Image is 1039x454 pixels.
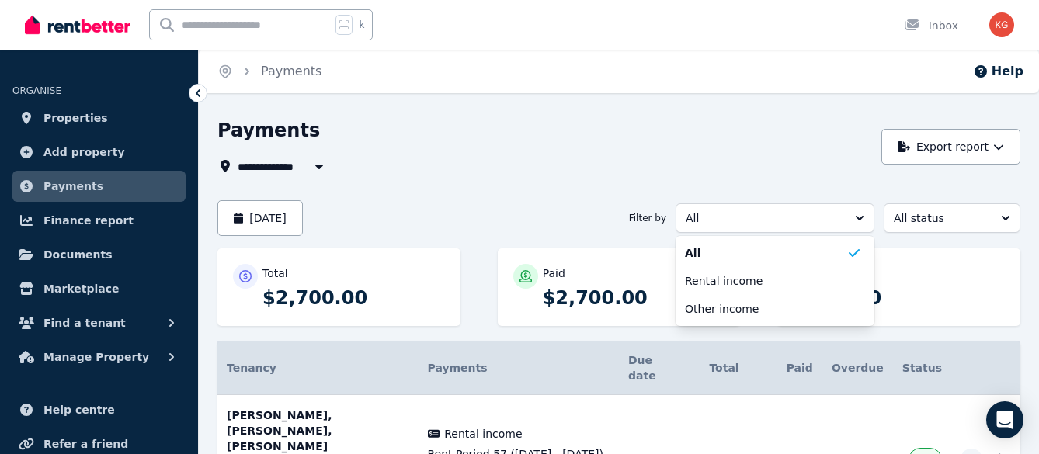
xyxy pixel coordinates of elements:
[43,177,103,196] span: Payments
[543,265,565,281] p: Paid
[685,273,846,289] span: Rental income
[676,203,874,233] button: All
[822,286,1005,310] p: $0.00
[217,118,320,143] h1: Payments
[444,426,522,442] span: Rental income
[619,341,674,395] th: Due date
[12,205,186,236] a: Finance report
[884,203,1020,233] button: All status
[359,19,364,31] span: k
[262,265,288,281] p: Total
[881,129,1020,165] button: Export report
[629,212,666,224] span: Filter by
[973,62,1023,81] button: Help
[674,341,748,395] th: Total
[428,362,488,374] span: Payments
[893,341,951,395] th: Status
[12,137,186,168] a: Add property
[43,245,113,264] span: Documents
[43,348,149,366] span: Manage Property
[227,407,409,454] p: [PERSON_NAME], [PERSON_NAME], [PERSON_NAME]
[686,210,843,226] span: All
[43,400,115,419] span: Help centre
[217,200,303,236] button: [DATE]
[43,211,134,230] span: Finance report
[12,341,186,373] button: Manage Property
[43,109,108,127] span: Properties
[12,102,186,133] a: Properties
[904,18,958,33] div: Inbox
[822,341,893,395] th: Overdue
[685,301,846,317] span: Other income
[12,239,186,270] a: Documents
[12,85,61,96] span: ORGANISE
[43,143,125,161] span: Add property
[12,171,186,202] a: Payments
[43,279,119,298] span: Marketplace
[12,307,186,338] button: Find a tenant
[685,245,846,261] span: All
[199,50,340,93] nav: Breadcrumb
[989,12,1014,37] img: Kassia Grier
[986,401,1023,438] div: Open Intercom Messenger
[543,286,725,310] p: $2,700.00
[12,394,186,425] a: Help centre
[217,341,419,395] th: Tenancy
[262,286,445,310] p: $2,700.00
[43,314,126,332] span: Find a tenant
[676,236,874,326] ul: All
[894,210,989,226] span: All status
[12,273,186,304] a: Marketplace
[43,435,128,453] span: Refer a friend
[749,341,822,395] th: Paid
[261,64,321,78] a: Payments
[25,13,130,36] img: RentBetter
